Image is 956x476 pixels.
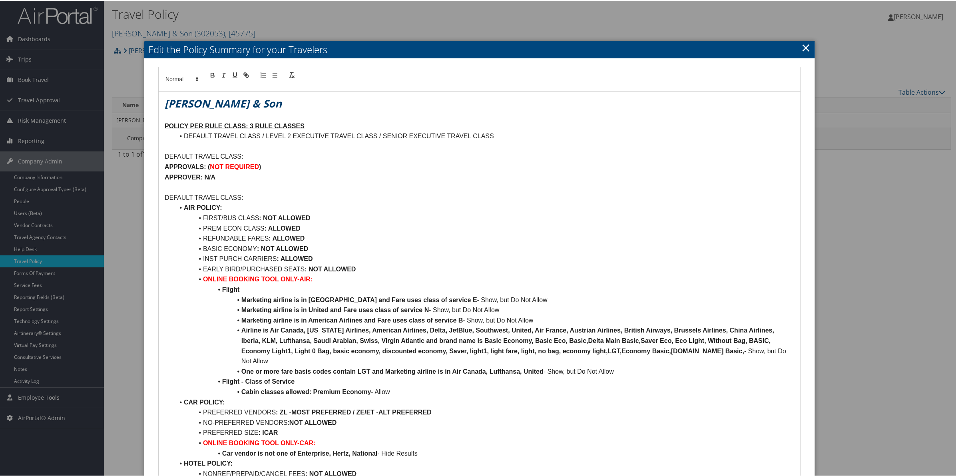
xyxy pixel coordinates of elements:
strong: : NOT ALLOWED [257,245,308,251]
strong: Marketing airline is in United and Fare uses class of service N [241,306,429,313]
strong: : ALLOWED [269,234,305,241]
li: NO-PREFERRED VENDORS: [174,417,795,427]
strong: Flight - Class of Service [222,377,295,384]
strong: : ALLOWED [265,224,301,231]
li: - Show, but Do Not Allow [174,315,795,325]
h2: Edit the Policy Summary for your Travelers [144,40,815,58]
strong: HOTEL POLICY: [184,459,233,466]
u: POLICY PER RULE CLASS: 3 RULE CLASSES [165,122,305,129]
li: FIRST/BUS CLASS [174,212,795,223]
strong: One or more fare basis codes contain LGT and Marketing airline is in Air Canada, Lufthansa, United [241,367,544,374]
strong: : ALLOWED [277,255,313,261]
li: - Show, but Do Not Allow [174,304,795,315]
strong: CAR POLICY: [184,398,225,405]
strong: Marketing airline is in [GEOGRAPHIC_DATA] and Fare uses class of service E [241,296,477,303]
li: PREFERRED SIZE [174,427,795,437]
li: - Allow [174,386,795,396]
li: BASIC ECONOMY [174,243,795,253]
li: - Show, but Do Not Allow [174,325,795,365]
strong: AIR POLICY: [184,203,222,210]
li: - Hide Results [174,448,795,458]
li: EARLY BIRD/PURCHASED SEATS [174,263,795,274]
li: PREFERRED VENDORS [174,406,795,417]
strong: : NOT ALLOWED [305,265,356,272]
strong: : ICAR [259,428,278,435]
strong: Airline is Air Canada, [US_STATE] Airlines, American Airlines, Delta, JetBlue, Southwest, United,... [241,326,776,353]
strong: : NOT ALLOWED [259,214,310,221]
li: INST PURCH CARRIERS [174,253,795,263]
li: PREM ECON CLASS [174,223,795,233]
strong: : ZL -MOST PREFERRED / ZE/ET -ALT PREFERRED [276,408,432,415]
strong: APPROVALS: ( [165,163,210,169]
p: DEFAULT TRAVEL CLASS: [165,192,795,202]
em: [PERSON_NAME] & Son [165,96,282,110]
li: REFUNDABLE FARES [174,233,795,243]
li: DEFAULT TRAVEL CLASS / LEVEL 2 EXECUTIVE TRAVEL CLASS / SENIOR EXECUTIVE TRAVEL CLASS [174,130,795,141]
strong: Car vendor is not one of Enterprise, Hertz, National [222,449,378,456]
strong: APPROVER: N/A [165,173,215,180]
strong: NOT REQUIRED [210,163,259,169]
strong: Marketing airline is in American Airlines and Fare uses class of service B [241,316,463,323]
li: - Show, but Do Not Allow [174,294,795,305]
strong: Flight [222,285,240,292]
strong: NOT ALLOWED [289,418,337,425]
strong: ONLINE BOOKING TOOL ONLY-AIR: [203,275,313,282]
li: - Show, but Do Not Allow [174,366,795,376]
p: DEFAULT TRAVEL CLASS: [165,151,795,161]
strong: ONLINE BOOKING TOOL ONLY-CAR: [203,439,316,446]
strong: Cabin classes allowed: Premium Economy [241,388,371,394]
strong: ) [259,163,261,169]
a: Close [801,39,811,55]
